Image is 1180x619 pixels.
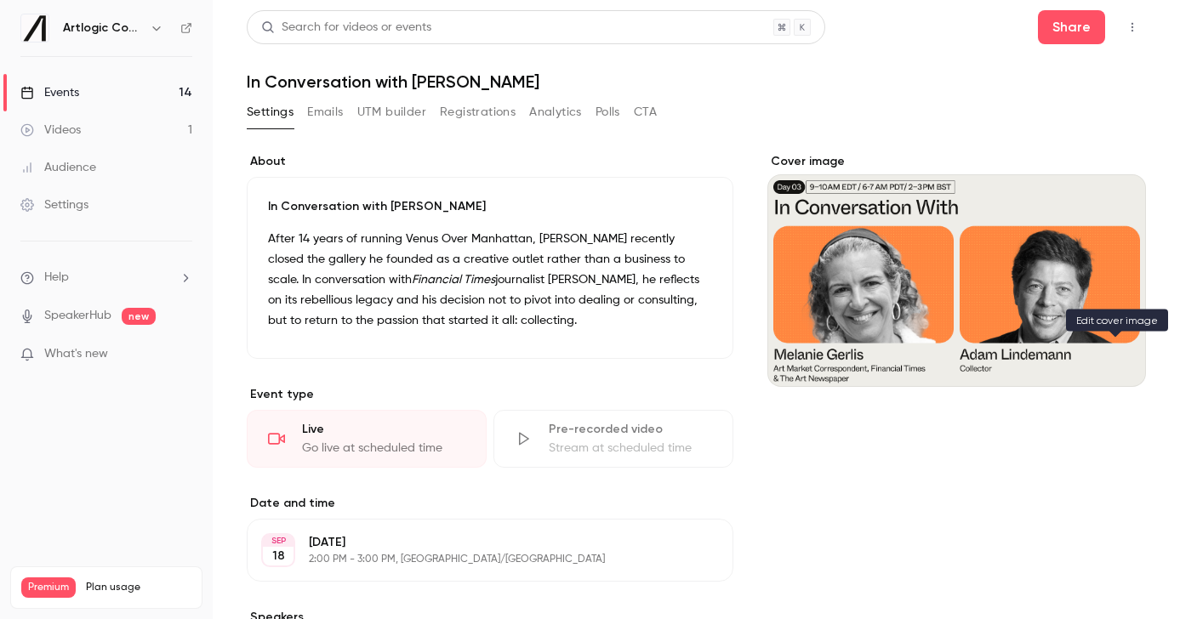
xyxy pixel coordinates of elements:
[493,410,733,468] div: Pre-recorded videoStream at scheduled time
[549,440,712,457] div: Stream at scheduled time
[268,198,712,215] p: In Conversation with [PERSON_NAME]
[20,84,79,101] div: Events
[122,308,156,325] span: new
[261,19,431,37] div: Search for videos or events
[86,581,191,594] span: Plan usage
[247,71,1146,92] h1: In Conversation with [PERSON_NAME]
[21,14,48,42] img: Artlogic Connect 2025
[307,99,343,126] button: Emails
[63,20,143,37] h6: Artlogic Connect 2025
[247,99,294,126] button: Settings
[302,440,465,457] div: Go live at scheduled time
[20,269,192,287] li: help-dropdown-opener
[596,99,620,126] button: Polls
[247,410,487,468] div: LiveGo live at scheduled time
[634,99,657,126] button: CTA
[767,153,1146,387] section: Cover image
[268,229,712,331] p: After 14 years of running Venus Over Manhattan, [PERSON_NAME] recently closed the gallery he foun...
[529,99,582,126] button: Analytics
[1038,10,1105,44] button: Share
[21,577,76,598] span: Premium
[263,535,294,547] div: SEP
[440,99,516,126] button: Registrations
[309,553,643,566] p: 2:00 PM - 3:00 PM, [GEOGRAPHIC_DATA]/[GEOGRAPHIC_DATA]
[44,307,111,325] a: SpeakerHub
[309,534,643,551] p: [DATE]
[247,386,733,403] p: Event type
[549,421,712,438] div: Pre-recorded video
[20,196,88,213] div: Settings
[272,548,285,565] p: 18
[44,345,108,363] span: What's new
[247,153,733,170] label: About
[172,347,192,362] iframe: Noticeable Trigger
[20,159,96,176] div: Audience
[767,153,1146,170] label: Cover image
[20,122,81,139] div: Videos
[44,269,69,287] span: Help
[302,421,465,438] div: Live
[247,495,733,512] label: Date and time
[412,274,495,286] em: Financial Times
[357,99,426,126] button: UTM builder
